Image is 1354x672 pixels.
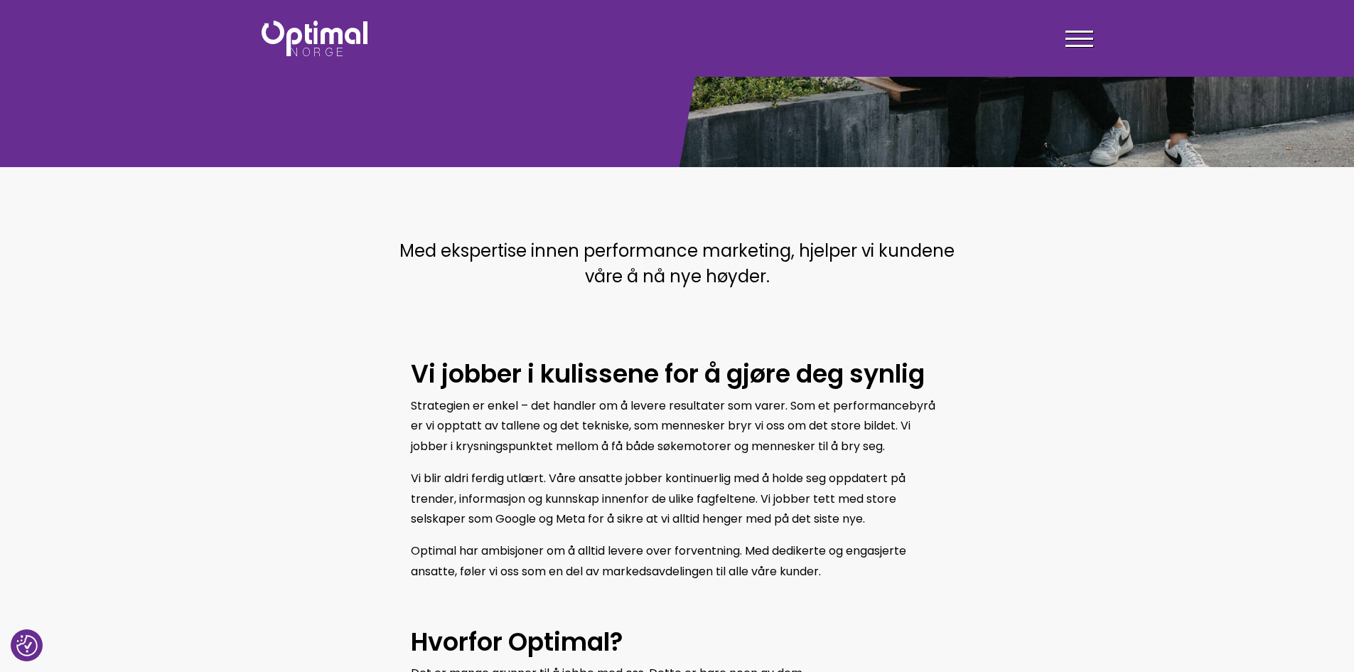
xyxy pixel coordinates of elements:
[16,635,38,656] button: Samtykkepreferanser
[16,635,38,656] img: Revisit consent button
[411,358,944,390] h2: Vi jobber i kulissene for å gjøre deg synlig
[411,470,906,528] span: Vi blir aldri ferdig utlært. Våre ansatte jobber kontinuerlig med å holde seg oppdatert på trende...
[411,543,906,580] span: Optimal har ambisjoner om å alltid levere over forventning. Med dedikerte og engasjerte ansatte, ...
[411,398,935,455] span: Strategien er enkel – det handler om å levere resultater som varer. Som et performancebyrå er vi ...
[399,239,955,288] span: Med ekspertise innen performance marketing, hjelper vi kundene våre å nå nye høyder.
[262,21,367,56] img: Optimal Norge
[411,626,944,658] h2: Hvorfor Optimal?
